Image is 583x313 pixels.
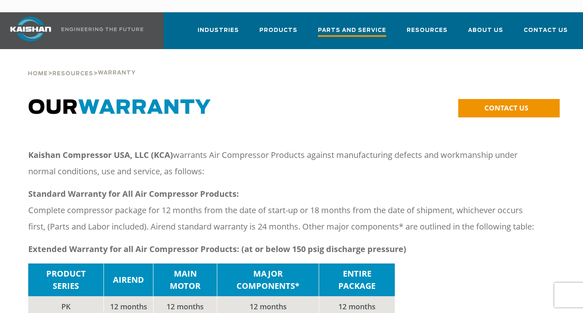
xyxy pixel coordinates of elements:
[28,49,136,80] div: > >
[61,27,143,31] img: Engineering the future
[524,26,568,35] span: Contact Us
[28,243,406,254] strong: Extended Warranty for all Air Compressor Products: (at or below 150 psig discharge pressure)
[28,188,239,199] strong: Standard Warranty for All Air Compressor Products:
[524,20,568,47] a: Contact Us
[458,99,560,117] a: CONTACT US
[28,98,211,118] span: OUR
[407,20,448,47] a: Resources
[318,26,386,37] span: Parts and Service
[28,71,48,77] span: Home
[104,263,153,296] td: AIREND
[28,147,540,180] p: warrants Air Compressor Products against manufacturing defects and workmanship under normal condi...
[153,263,217,296] td: MAIN MOTOR
[319,263,395,296] td: ENTIRE PACKAGE
[52,70,93,77] a: Resources
[198,26,239,35] span: Industries
[468,20,503,47] a: About Us
[217,263,319,296] td: MAJOR COMPONENTS*
[259,20,297,47] a: Products
[98,70,136,76] span: Warranty
[468,26,503,35] span: About Us
[259,26,297,35] span: Products
[407,26,448,35] span: Resources
[52,71,93,77] span: Resources
[28,263,104,296] td: PRODUCT SERIES
[28,70,48,77] a: Home
[484,103,528,113] span: CONTACT US
[198,20,239,47] a: Industries
[28,186,540,235] p: Complete compressor package for 12 months from the date of start-up or 18 months from the date of...
[318,20,386,49] a: Parts and Service
[28,149,173,160] strong: Kaishan Compressor USA, LLC (KCA)
[78,98,211,118] span: WARRANTY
